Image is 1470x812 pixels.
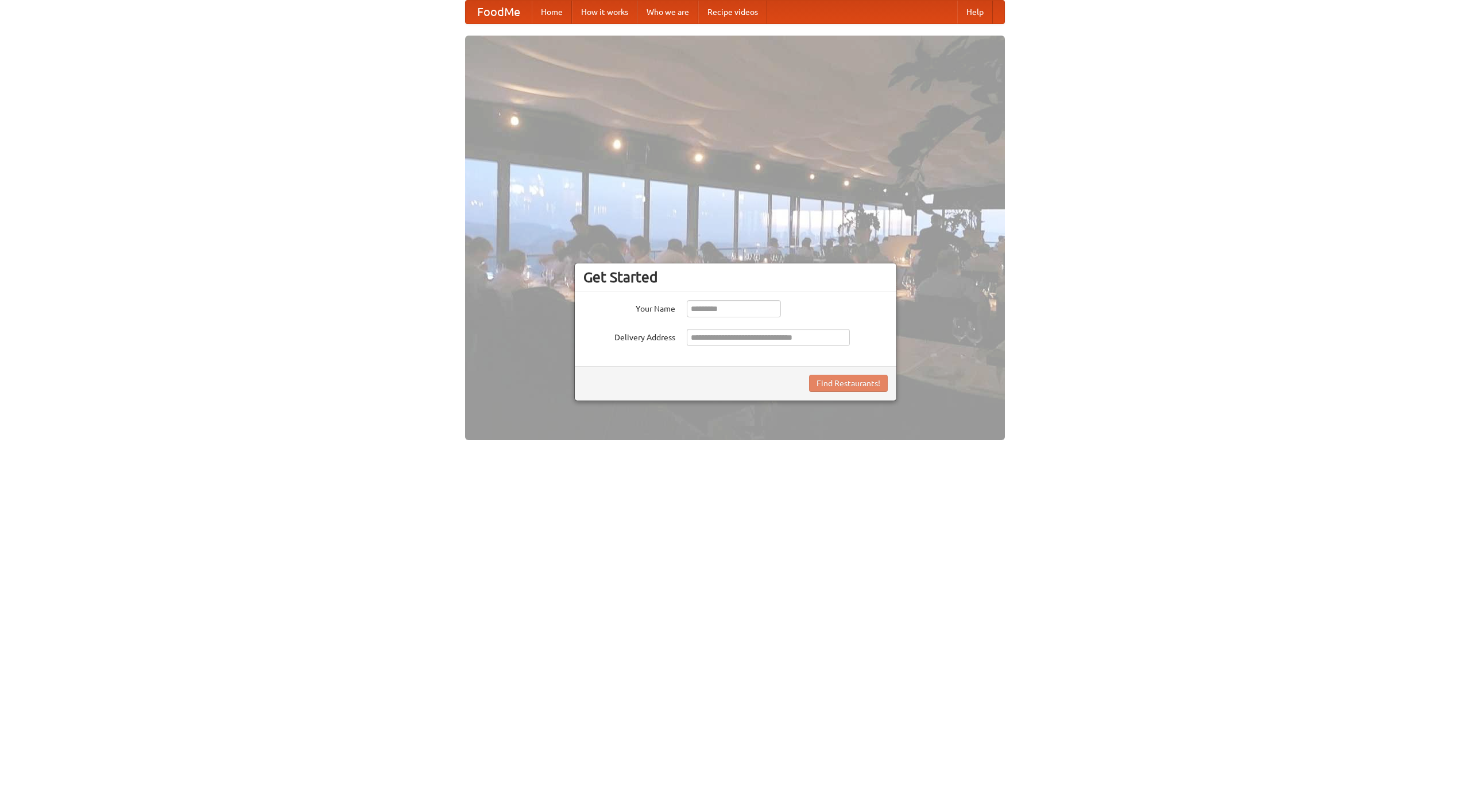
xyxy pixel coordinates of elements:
button: Find Restaurants! [809,375,888,392]
a: How it works [572,1,637,24]
a: Recipe videos [698,1,767,24]
a: Help [957,1,993,24]
h3: Get Started [583,269,888,286]
a: Who we are [637,1,698,24]
a: FoodMe [466,1,532,24]
a: Home [532,1,572,24]
label: Delivery Address [583,329,675,343]
label: Your Name [583,300,675,314]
